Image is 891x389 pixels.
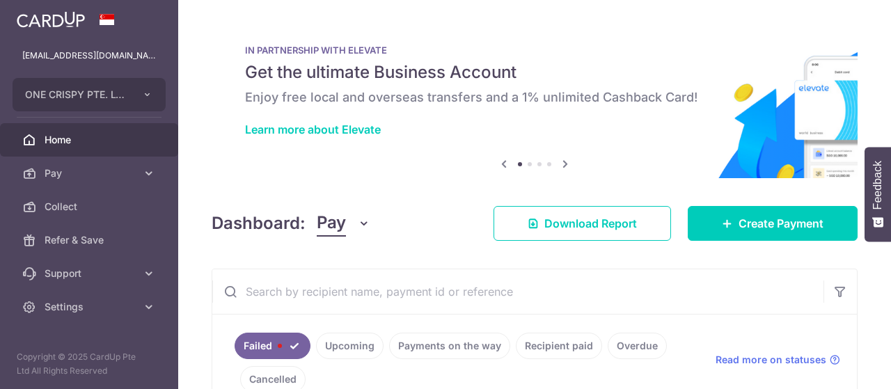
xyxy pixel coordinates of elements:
span: Settings [45,300,136,314]
img: Renovation banner [212,22,858,178]
a: Learn more about Elevate [245,122,381,136]
p: IN PARTNERSHIP WITH ELEVATE [245,45,824,56]
iframe: 打开一个小组件，您可以在其中找到更多信息 [805,347,877,382]
h6: Enjoy free local and overseas transfers and a 1% unlimited Cashback Card! [245,89,824,106]
span: Home [45,133,136,147]
button: ONE CRISPY PTE. LTD. [13,78,166,111]
a: Overdue [608,333,667,359]
a: Failed [235,333,310,359]
a: Upcoming [316,333,384,359]
span: Download Report [544,215,637,232]
span: Pay [45,166,136,180]
a: Recipient paid [516,333,602,359]
a: Payments on the way [389,333,510,359]
span: Support [45,267,136,280]
span: Collect [45,200,136,214]
h5: Get the ultimate Business Account [245,61,824,84]
input: Search by recipient name, payment id or reference [212,269,823,314]
span: Read more on statuses [716,353,826,367]
h4: Dashboard: [212,211,306,236]
a: Create Payment [688,206,858,241]
p: [EMAIL_ADDRESS][DOMAIN_NAME] [22,49,156,63]
span: Feedback [872,161,884,209]
img: CardUp [17,11,85,28]
a: Read more on statuses [716,353,840,367]
span: Create Payment [739,215,823,232]
span: Pay [317,210,346,237]
a: Download Report [494,206,671,241]
button: Pay [317,210,370,237]
span: Refer & Save [45,233,136,247]
button: Feedback - Show survey [865,147,891,241]
span: ONE CRISPY PTE. LTD. [25,88,128,102]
